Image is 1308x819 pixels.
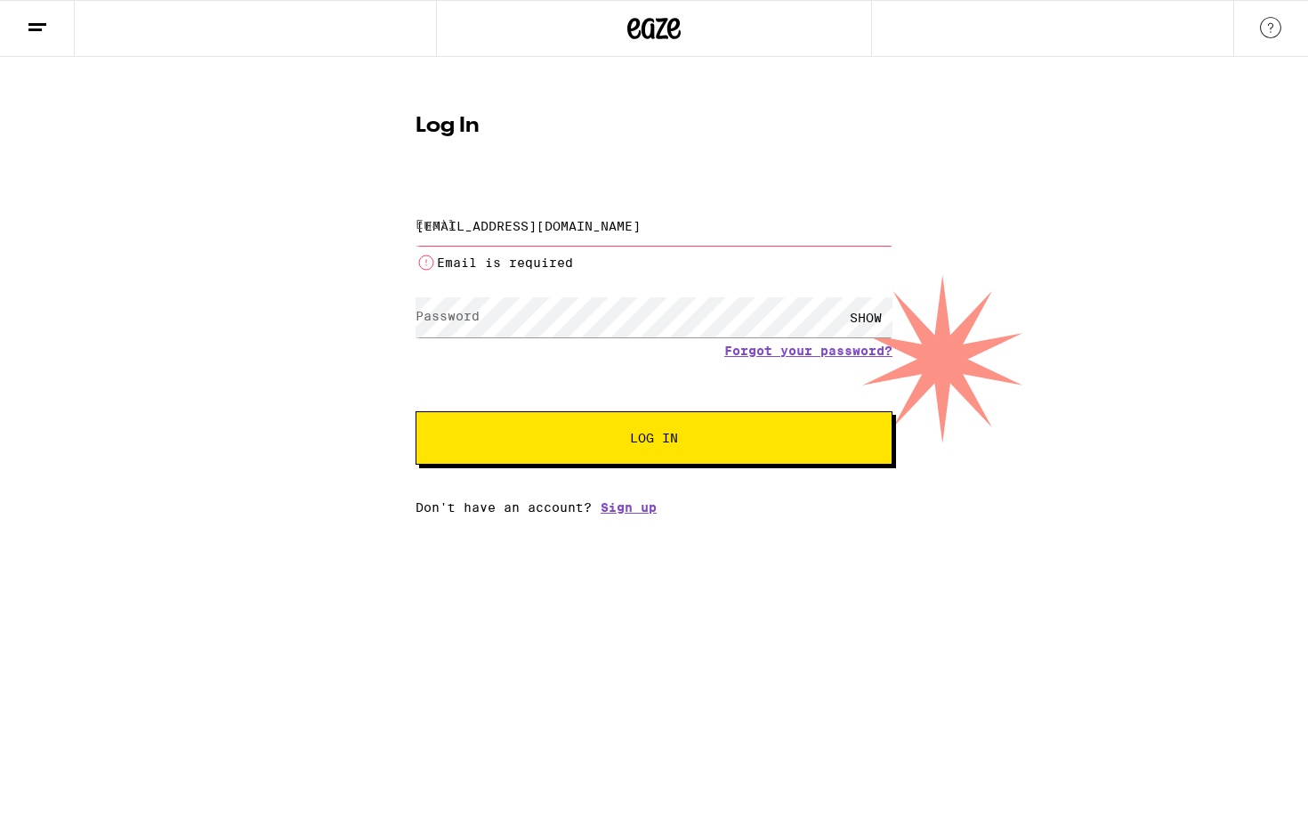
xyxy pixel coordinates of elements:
div: Don't have an account? [416,500,892,515]
input: Email [416,206,892,246]
span: Hi. Need any help? [20,12,137,27]
a: Forgot your password? [724,344,892,358]
label: Email [416,217,456,231]
div: SHOW [839,297,892,337]
a: Sign up [601,500,657,515]
button: Log In [416,411,892,465]
h1: Log In [416,116,892,137]
span: Log In [630,432,678,444]
li: Email is required [416,252,892,273]
label: Password [416,309,480,323]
